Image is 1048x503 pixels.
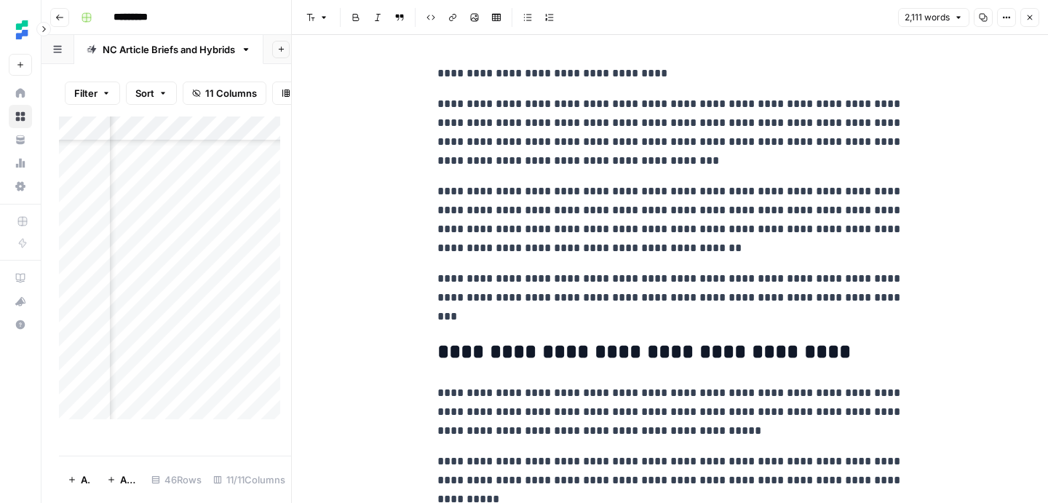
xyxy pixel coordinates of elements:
[183,82,266,105] button: 11 Columns
[103,42,235,57] div: NC Article Briefs and Hybrids
[126,82,177,105] button: Sort
[59,468,98,491] button: Add Row
[207,468,291,491] div: 11/11 Columns
[9,313,32,336] button: Help + Support
[81,472,90,487] span: Add Row
[9,151,32,175] a: Usage
[135,86,154,100] span: Sort
[9,290,31,312] div: What's new?
[98,468,146,491] button: Add 10 Rows
[9,175,32,198] a: Settings
[905,11,950,24] span: 2,111 words
[205,86,257,100] span: 11 Columns
[74,35,263,64] a: NC Article Briefs and Hybrids
[9,12,32,48] button: Workspace: Ten Speed
[65,82,120,105] button: Filter
[898,8,969,27] button: 2,111 words
[9,128,32,151] a: Your Data
[9,82,32,105] a: Home
[9,266,32,290] a: AirOps Academy
[74,86,98,100] span: Filter
[146,468,207,491] div: 46 Rows
[9,105,32,128] a: Browse
[120,472,137,487] span: Add 10 Rows
[9,17,35,43] img: Ten Speed Logo
[9,290,32,313] button: What's new?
